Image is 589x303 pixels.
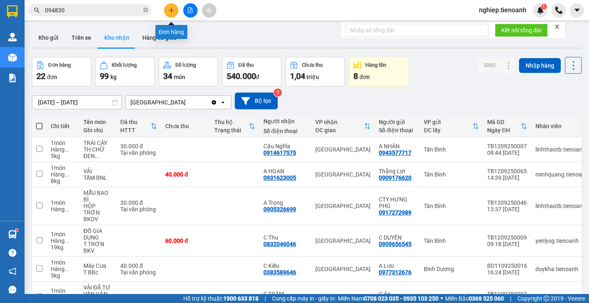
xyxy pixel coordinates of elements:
div: C Thu [263,234,307,241]
div: 1 món [51,199,75,206]
div: 14:39 [DATE] [487,174,527,181]
div: 0909656545 [379,241,411,247]
span: 1 [542,4,545,9]
span: Miền Bắc [445,294,504,303]
div: Ngày ĐH [487,127,521,133]
div: Hàng thông thường [51,206,75,213]
div: CTY HƯNG PHÚ [379,196,416,209]
div: 1 món [51,287,75,294]
button: Trên xe [65,28,98,47]
div: TB1109250207 [487,291,527,297]
strong: 1900 633 818 [223,295,259,302]
div: minhquang.tienoanh [535,294,589,301]
div: [GEOGRAPHIC_DATA] [315,171,371,178]
span: 34 [163,71,172,81]
span: notification [9,267,16,275]
div: Khối lượng [112,62,137,68]
span: caret-down [573,7,581,14]
img: warehouse-icon [8,53,17,62]
div: Tân Bình [424,237,479,244]
div: Hàng thông thường [51,237,75,244]
div: 60.000 đ [165,237,206,244]
span: kg [110,74,117,80]
div: 0383589646 [263,269,296,276]
div: duykha.tienoanh [535,266,589,272]
div: 19 kg [51,244,75,251]
div: Nhân viên [535,123,589,129]
div: Tân Bình [424,146,479,153]
th: Toggle SortBy [483,115,531,137]
div: Bình Dương [424,266,479,272]
svg: open [220,99,226,106]
div: 30.000 đ [165,294,206,301]
div: 13:37 [DATE] [487,206,527,213]
div: Thắng Lợi [379,168,416,174]
div: Tân Bình [424,294,479,301]
div: A Lưu [379,262,416,269]
div: C Kiều [263,262,307,269]
div: Tại văn phòng [120,206,157,213]
span: ... [95,153,100,159]
div: Tân Bình [424,203,479,209]
div: Tại văn phòng [120,149,157,156]
div: [GEOGRAPHIC_DATA] [315,294,371,301]
span: 99 [100,71,109,81]
img: warehouse-icon [8,230,17,239]
button: Đã thu540.000đ [222,57,281,86]
div: Hàng thông thường [51,146,75,153]
button: Số lượng34món [159,57,218,86]
button: SMS [477,58,502,72]
div: VP nhận [315,119,364,125]
div: 0832046046 [263,241,296,247]
div: TB1209250065 [487,168,527,174]
span: plus [169,7,174,13]
div: Cậu Nghĩa [263,143,307,149]
span: triệu [306,74,319,80]
sup: 3 [274,88,282,97]
span: | [510,294,511,303]
span: ... [65,237,70,244]
div: Tại văn phòng [120,269,157,276]
button: Chưa thu1,04 triệu [286,57,345,86]
div: 1 món [51,231,75,237]
div: MẪU BAO BÌ [83,190,112,203]
sup: 1 [16,229,18,231]
span: đơn [47,74,57,80]
div: yenlysg.tienoanh [535,237,589,244]
div: TH CHỮ ĐEN HỒNG [83,146,112,159]
button: plus [164,3,178,18]
div: TRÁI CÂY [83,140,112,146]
div: Đơn hàng [155,25,187,39]
div: 08:44 [DATE] [487,149,527,156]
span: close [554,24,560,29]
img: solution-icon [8,74,17,82]
input: Tìm tên, số ĐT hoặc mã đơn [45,6,142,15]
input: Nhập số tổng đài [345,24,488,37]
div: Đã thu [238,62,254,68]
div: [GEOGRAPHIC_DATA] [315,266,371,272]
div: Người gửi [379,119,416,125]
div: TB1209250046 [487,199,527,206]
div: 0917272989 [379,209,411,216]
div: minhquang.tienoanh [535,171,589,178]
div: 0943577717 [379,149,411,156]
div: 09:18 [DATE] [487,241,527,247]
div: VẢI [83,168,112,174]
div: Đơn hàng [48,62,71,68]
sup: 1 [541,4,547,9]
div: Chưa thu [302,62,323,68]
div: ĐC giao [315,127,364,133]
span: Miền Nam [338,294,438,303]
span: đ [256,74,259,80]
div: A HOAN [263,168,307,174]
span: nghiep.tienoanh [472,5,533,15]
img: phone-icon [555,7,562,14]
span: message [9,286,16,294]
div: BD1109250016 [487,262,527,269]
div: 30.000 đ [120,199,157,206]
img: icon-new-feature [537,7,544,14]
span: ... [65,171,70,178]
span: 540.000 [227,71,256,81]
div: ĐC lấy [424,127,472,133]
div: Đã thu [120,119,151,125]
